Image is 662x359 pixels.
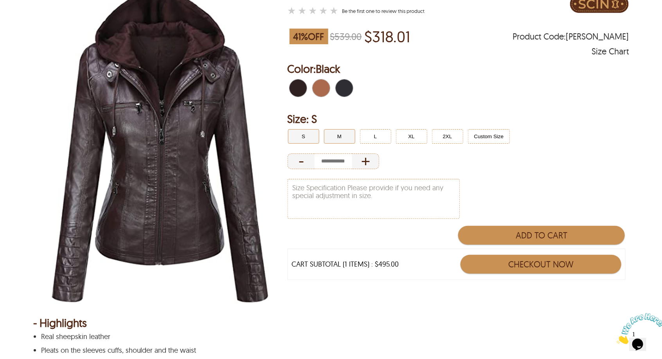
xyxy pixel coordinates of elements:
button: Click to select L [360,129,391,144]
label: 5 rating [330,7,338,14]
label: 4 rating [319,7,328,14]
strike: $539.00 [330,31,362,42]
span: 1 [3,3,6,10]
div: Size Chart [592,47,629,55]
button: Checkout Now [461,255,621,274]
h2: Selected Filter by Size: S [288,111,629,127]
p: Pleats on the sleeves cuffs, shoulder and the waist [41,346,619,354]
div: Black [334,78,355,99]
button: Add to Cart [458,226,625,245]
label: 1 rating [288,7,296,14]
label: 3 rating [309,7,317,14]
button: Click to select XL [396,129,427,144]
span: 41 % OFF [290,29,328,44]
div: - Highlights [33,319,629,327]
div: CART SUBTOTAL (1 ITEMS) : $495.00 [292,260,399,268]
label: 2 rating [298,7,307,14]
button: Click to select S [288,129,319,144]
div: Decrease Quantity of Item [288,153,315,169]
div: Brown [311,78,332,99]
button: Click to select M [324,129,355,144]
iframe: PayPal [458,284,625,301]
span: Product Code: EMMIE [513,32,629,40]
textarea: Size Specification Please provide if you need any special adjustment in size. [288,179,459,218]
a: Emmie Biker Leather Jacket } [288,5,340,16]
img: Chat attention grabber [3,3,52,34]
button: Click to select 2XL [432,129,463,144]
span: Black [316,62,340,76]
a: Emmie Biker Leather Jacket } [342,8,425,14]
h2: Selected Color: by Black [288,61,629,77]
p: Price of $318.01 [365,27,410,45]
iframe: chat widget [613,310,662,347]
button: Click to select Custom Size [468,129,510,144]
div: Dark Coffee [288,78,309,99]
p: Real sheepskin leather [41,333,619,341]
div: Increase Quantity of Item [352,153,379,169]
